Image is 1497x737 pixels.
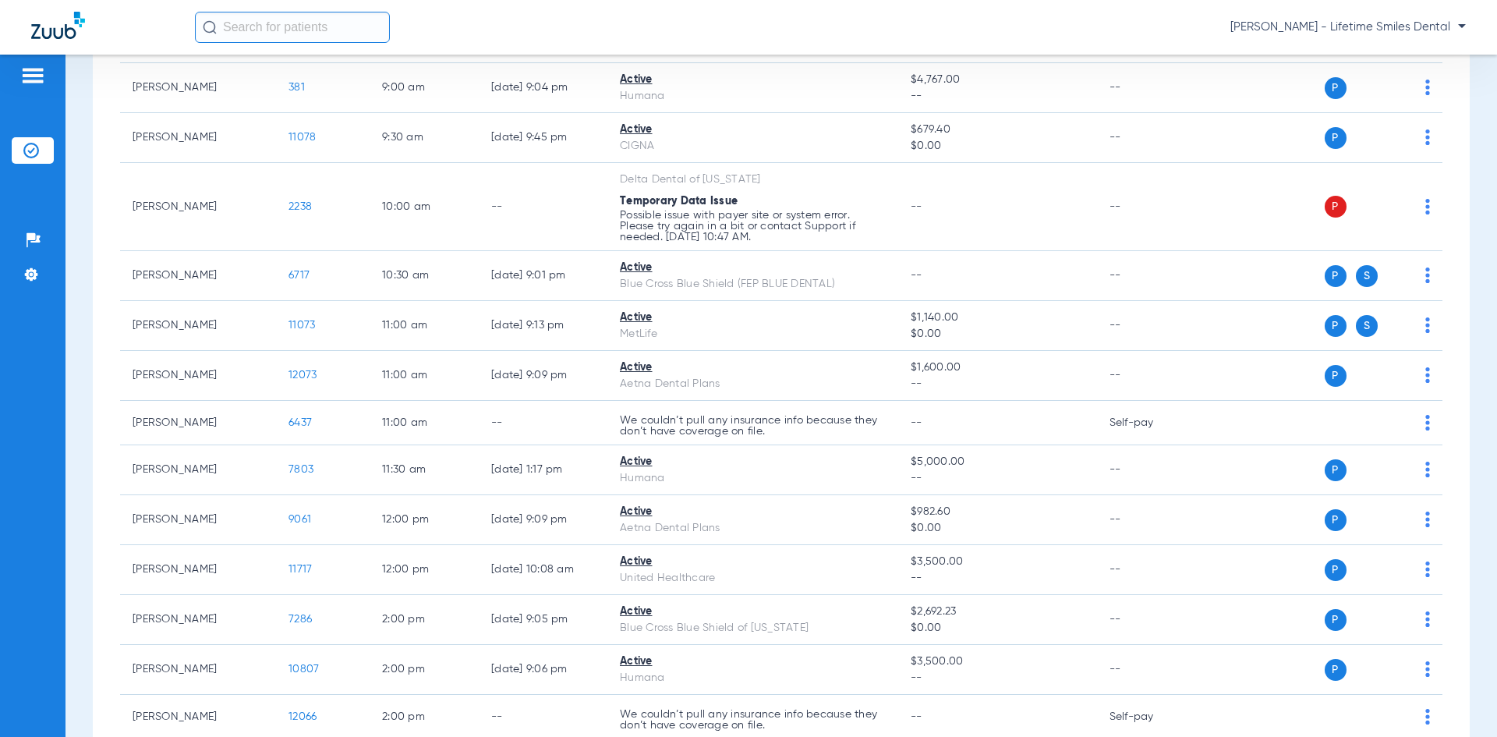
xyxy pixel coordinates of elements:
[620,520,886,537] div: Aetna Dental Plans
[1325,559,1347,581] span: P
[1356,315,1378,337] span: S
[620,210,886,243] p: Possible issue with payer site or system error. Please try again in a bit or contact Support if n...
[911,654,1084,670] span: $3,500.00
[370,113,479,163] td: 9:30 AM
[620,376,886,392] div: Aetna Dental Plans
[120,163,276,251] td: [PERSON_NAME]
[288,464,313,475] span: 7803
[911,554,1084,570] span: $3,500.00
[1097,351,1202,401] td: --
[1425,268,1430,283] img: group-dot-blue.svg
[479,63,607,113] td: [DATE] 9:04 PM
[620,260,886,276] div: Active
[120,445,276,495] td: [PERSON_NAME]
[120,645,276,695] td: [PERSON_NAME]
[620,196,738,207] span: Temporary Data Issue
[370,495,479,545] td: 12:00 PM
[120,251,276,301] td: [PERSON_NAME]
[1425,661,1430,677] img: group-dot-blue.svg
[911,310,1084,326] span: $1,140.00
[479,163,607,251] td: --
[31,12,85,39] img: Zuub Logo
[288,82,305,93] span: 381
[620,360,886,376] div: Active
[1097,545,1202,595] td: --
[620,454,886,470] div: Active
[370,351,479,401] td: 11:00 AM
[370,163,479,251] td: 10:00 AM
[620,709,886,731] p: We couldn’t pull any insurance info because they don’t have coverage on file.
[620,138,886,154] div: CIGNA
[911,326,1084,342] span: $0.00
[370,401,479,445] td: 11:00 AM
[288,564,312,575] span: 11717
[620,620,886,636] div: Blue Cross Blue Shield of [US_STATE]
[1425,199,1430,214] img: group-dot-blue.svg
[479,645,607,695] td: [DATE] 9:06 PM
[1325,265,1347,287] span: P
[911,376,1084,392] span: --
[288,417,312,428] span: 6437
[370,63,479,113] td: 9:00 AM
[288,270,310,281] span: 6717
[1097,113,1202,163] td: --
[911,470,1084,487] span: --
[479,301,607,351] td: [DATE] 9:13 PM
[1097,63,1202,113] td: --
[620,276,886,292] div: Blue Cross Blue Shield (FEP BLUE DENTAL)
[1097,445,1202,495] td: --
[1230,19,1466,35] span: [PERSON_NAME] - Lifetime Smiles Dental
[288,201,312,212] span: 2238
[1425,512,1430,527] img: group-dot-blue.svg
[479,351,607,401] td: [DATE] 9:09 PM
[120,63,276,113] td: [PERSON_NAME]
[620,570,886,586] div: United Healthcare
[911,417,922,428] span: --
[1425,462,1430,477] img: group-dot-blue.svg
[911,88,1084,105] span: --
[1325,77,1347,99] span: P
[620,88,886,105] div: Humana
[370,545,479,595] td: 12:00 PM
[1425,80,1430,95] img: group-dot-blue.svg
[911,270,922,281] span: --
[1097,595,1202,645] td: --
[1325,459,1347,481] span: P
[120,401,276,445] td: [PERSON_NAME]
[1425,611,1430,627] img: group-dot-blue.svg
[911,122,1084,138] span: $679.40
[911,520,1084,537] span: $0.00
[620,122,886,138] div: Active
[370,595,479,645] td: 2:00 PM
[370,301,479,351] td: 11:00 AM
[620,670,886,686] div: Humana
[620,554,886,570] div: Active
[1425,562,1430,577] img: group-dot-blue.svg
[620,504,886,520] div: Active
[1325,659,1347,681] span: P
[479,251,607,301] td: [DATE] 9:01 PM
[479,545,607,595] td: [DATE] 10:08 AM
[911,360,1084,376] span: $1,600.00
[620,310,886,326] div: Active
[1425,415,1430,431] img: group-dot-blue.svg
[479,445,607,495] td: [DATE] 1:17 PM
[1356,265,1378,287] span: S
[1425,709,1430,725] img: group-dot-blue.svg
[911,72,1084,88] span: $4,767.00
[1325,196,1347,218] span: P
[203,20,217,34] img: Search Icon
[370,445,479,495] td: 11:30 AM
[620,654,886,670] div: Active
[1325,127,1347,149] span: P
[1325,509,1347,531] span: P
[479,401,607,445] td: --
[620,326,886,342] div: MetLife
[288,320,315,331] span: 11073
[195,12,390,43] input: Search for patients
[620,172,886,188] div: Delta Dental of [US_STATE]
[20,66,45,85] img: hamburger-icon
[479,113,607,163] td: [DATE] 9:45 PM
[120,545,276,595] td: [PERSON_NAME]
[911,711,922,722] span: --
